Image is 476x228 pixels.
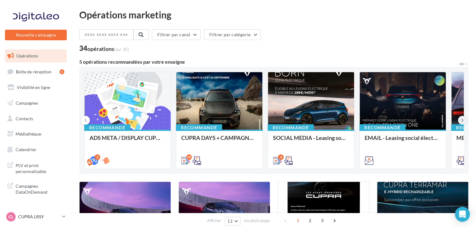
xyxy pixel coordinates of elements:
div: 5 opérations recommandées par votre enseigne [79,59,459,64]
div: 10 [186,154,192,160]
div: Recommandé [268,124,314,131]
button: Filtrer par catégorie [204,29,261,40]
span: Médiathèque [16,131,41,136]
a: Visibilité en ligne [4,81,68,94]
a: Opérations [4,49,68,62]
span: 2 [305,216,315,226]
span: Afficher [207,218,221,224]
div: Recommandé [359,124,406,131]
div: 2 [95,154,100,160]
div: Open Intercom Messenger [455,207,470,222]
p: CUPRA LRSY [18,214,60,220]
span: 3 [317,216,327,226]
div: 34 [79,45,129,52]
span: 1 [293,216,303,226]
a: Campagnes [4,97,68,110]
span: Boîte de réception [16,69,51,74]
span: Campagnes [16,100,38,106]
div: opérations [87,46,129,52]
span: (sur 35) [114,47,129,52]
a: Campagnes DataOnDemand [4,179,68,198]
a: Contacts [4,112,68,125]
button: Filtrer par canal [152,29,201,40]
a: Boîte de réception1 [4,65,68,78]
div: Opérations marketing [79,10,469,19]
button: Nouvelle campagne [5,30,67,40]
div: Recommandé [176,124,222,131]
span: 12 [227,219,233,224]
button: 12 [225,217,240,226]
div: 4 [278,154,284,160]
div: SOCIAL MEDIA - Leasing social électrique - CUPRA Born [273,135,349,147]
a: PLV et print personnalisable [4,159,68,177]
div: Recommandé [84,124,130,131]
span: Opérations [16,53,38,58]
a: Calendrier [4,143,68,156]
span: Calendrier [16,147,36,152]
div: ADS META / DISPLAY CUPRA DAYS Septembre 2025 [90,135,166,147]
div: EMAIL - Leasing social électrique - CUPRA Born One [365,135,441,147]
span: CL [8,214,13,220]
span: PLV et print personnalisable [16,161,64,175]
a: Médiathèque [4,127,68,141]
span: Contacts [16,116,33,121]
a: CL CUPRA LRSY [5,211,67,223]
span: Campagnes DataOnDemand [16,182,64,195]
span: Visibilité en ligne [17,85,50,90]
span: résultats/page [244,218,270,224]
div: 1 [60,69,64,74]
div: CUPRA DAYS + CAMPAGNE SEPT - SOCIAL MEDIA [181,135,257,147]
